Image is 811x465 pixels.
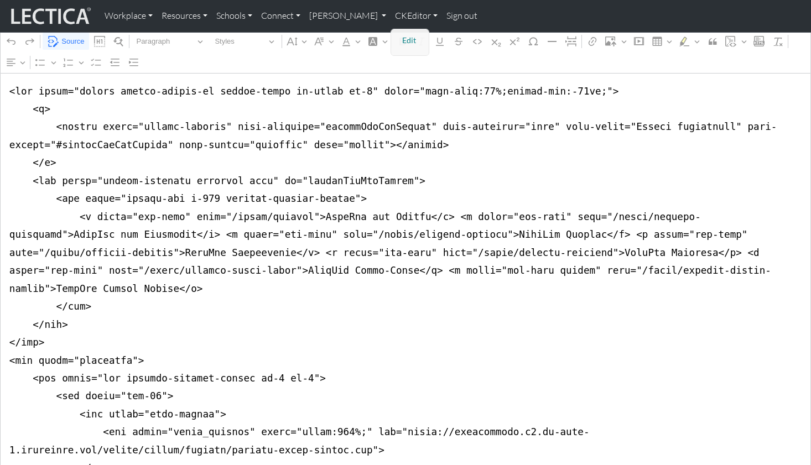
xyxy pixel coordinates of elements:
[442,4,482,28] a: Sign out
[100,4,157,28] a: Workplace
[132,33,208,50] button: Paragraph, Heading
[305,4,391,28] a: [PERSON_NAME]
[1,31,810,73] div: Editor toolbar
[215,35,265,48] span: Styles
[136,35,194,48] span: Paragraph
[399,34,422,48] a: Edit
[61,35,84,48] span: Source
[8,6,91,27] img: lecticalive
[391,4,442,28] a: CKEditor
[257,4,305,28] a: Connect
[212,4,257,28] a: Schools
[157,4,212,28] a: Resources
[43,33,89,50] button: Source
[210,33,279,50] button: Styles
[399,34,422,48] ul: CKEditor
